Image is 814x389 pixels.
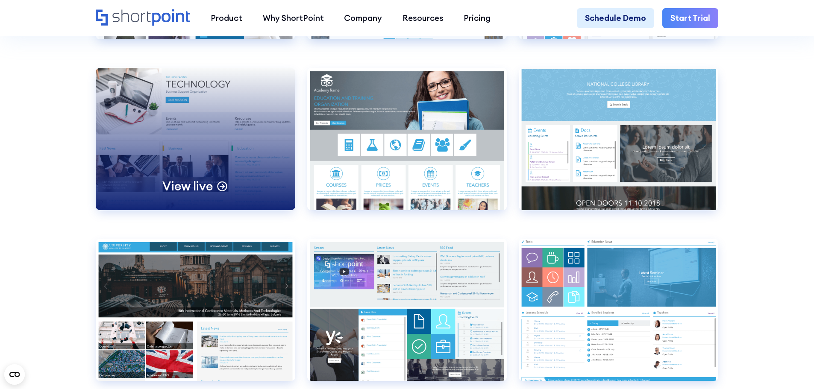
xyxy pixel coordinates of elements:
[344,12,382,24] div: Company
[392,8,454,29] a: Resources
[211,12,242,24] div: Product
[334,8,392,29] a: Company
[454,8,501,29] a: Pricing
[96,68,295,226] a: Custom Layout 4View live
[519,68,718,226] a: Education 4
[253,8,334,29] a: Why ShortPoint
[200,8,253,29] a: Product
[162,178,213,194] p: View live
[577,8,654,29] a: Schedule Demo
[403,12,444,24] div: Resources
[96,9,190,27] a: Home
[263,12,324,24] div: Why ShortPoint
[4,364,25,385] button: Open CMP widget
[307,68,507,226] a: Education 1
[662,8,718,29] a: Start Trial
[464,12,491,24] div: Pricing
[771,348,814,389] iframe: Chat Widget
